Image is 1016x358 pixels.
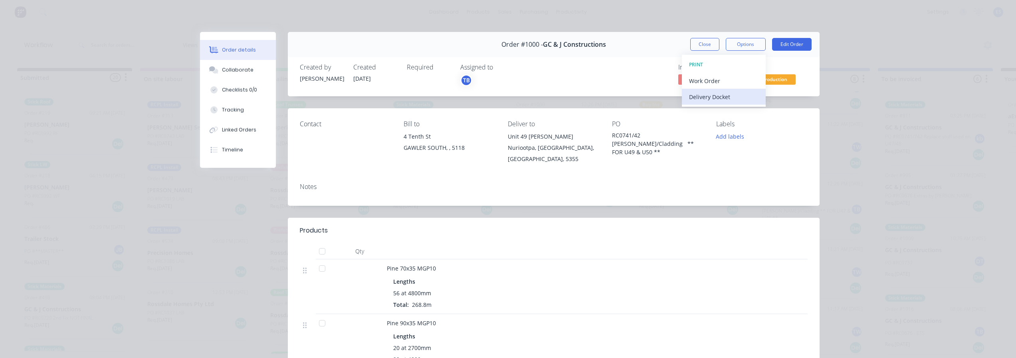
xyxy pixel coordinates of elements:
div: Qty [336,243,384,259]
div: Products [300,226,328,235]
button: Collaborate [200,60,276,80]
div: Linked Orders [222,126,256,133]
div: Notes [300,183,808,191]
button: Checklists 0/0 [200,80,276,100]
div: [PERSON_NAME] [300,74,344,83]
div: Invoiced [678,64,738,71]
button: Tracking [200,100,276,120]
div: Delivery Docket [689,91,759,103]
button: Linked Orders [200,120,276,140]
span: No [678,74,726,84]
button: Delivery Docket [682,89,766,105]
div: RC0741/42 [PERSON_NAME]/Cladding ** FOR U49 & U50 ** [612,131,703,156]
div: Bill to [404,120,495,128]
button: Add labels [712,131,749,142]
button: In Production [748,74,796,86]
div: Assigned to [460,64,540,71]
div: Status [748,64,808,71]
div: 4 Tenth StGAWLER SOUTH, , 5118 [404,131,495,157]
span: 20 at 2700mm [393,344,431,352]
button: TB [460,74,472,86]
div: Created [353,64,397,71]
div: GAWLER SOUTH, , 5118 [404,142,495,153]
div: PO [612,120,703,128]
span: 56 at 4800mm [393,289,431,297]
span: 268.8m [409,301,435,308]
div: Collaborate [222,66,254,74]
button: Edit Order [772,38,812,51]
button: Options [726,38,766,51]
div: Unit 49 [PERSON_NAME] [508,131,599,142]
div: Labels [716,120,808,128]
div: Order details [222,46,256,54]
span: [DATE] [353,75,371,82]
div: Nuriootpa, [GEOGRAPHIC_DATA], [GEOGRAPHIC_DATA], 5355 [508,142,599,165]
button: PRINT [682,57,766,73]
span: GC & J Constructions [543,41,606,48]
div: Work Order [689,75,759,87]
span: Total: [393,301,409,308]
span: Lengths [393,277,415,286]
div: Required [407,64,451,71]
div: Timeline [222,146,243,153]
button: Work Order [682,73,766,89]
div: Created by [300,64,344,71]
div: PRINT [689,60,759,70]
div: Unit 49 [PERSON_NAME]Nuriootpa, [GEOGRAPHIC_DATA], [GEOGRAPHIC_DATA], 5355 [508,131,599,165]
span: Order #1000 - [501,41,543,48]
div: Deliver to [508,120,599,128]
div: 4 Tenth St [404,131,495,142]
span: In Production [748,74,796,84]
button: Close [690,38,719,51]
div: Checklists 0/0 [222,86,257,93]
button: Order details [200,40,276,60]
button: Timeline [200,140,276,160]
span: Lengths [393,332,415,340]
div: Tracking [222,106,244,113]
div: Contact [300,120,391,128]
span: Pine 90x35 MGP10 [387,319,436,327]
span: Pine 70x35 MGP10 [387,265,436,272]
